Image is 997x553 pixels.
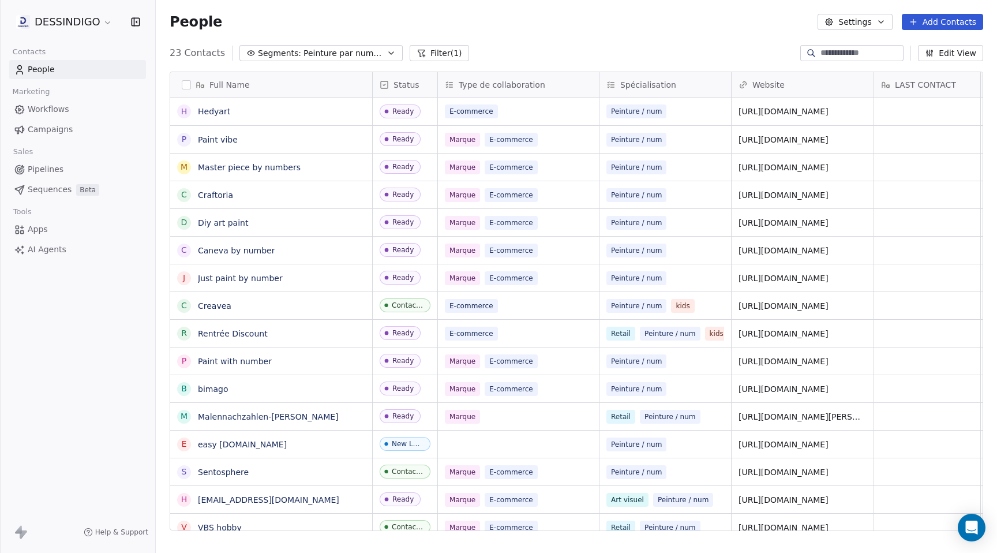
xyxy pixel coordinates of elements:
span: kids [671,299,694,313]
div: Ready [392,384,414,393]
span: Peinture / num [640,410,700,424]
span: Sales [8,143,38,160]
span: Peinture / num [606,354,667,368]
a: Sentosphere [198,468,249,477]
span: Type de collaboration [459,79,545,91]
div: Spécialisation [599,72,731,97]
span: Peinture / num [640,521,700,535]
span: E-commerce [445,327,498,341]
a: [URL][DOMAIN_NAME] [739,135,829,144]
div: V [181,521,187,533]
span: E-commerce [485,354,538,368]
div: Contact 1 [392,301,423,309]
div: Status [373,72,437,97]
span: Marque [445,493,480,507]
span: LAST CONTACT [895,79,956,91]
span: Peinture / num [606,271,667,285]
div: Ready [392,163,414,171]
span: People [28,63,55,76]
span: Peinture par numero [303,47,384,59]
button: Settings [818,14,892,30]
span: Art visuel [606,493,649,507]
div: b [181,383,187,395]
a: [URL][DOMAIN_NAME] [739,163,829,172]
span: Peinture / num [606,465,667,479]
div: J [183,272,185,284]
a: Help & Support [84,528,148,537]
span: Pipelines [28,163,63,175]
button: DESSINDIGO [14,12,115,32]
span: Help & Support [95,528,148,537]
a: Diy art paint [198,218,248,227]
div: S [182,466,187,478]
a: Hedyart [198,107,230,116]
div: M [181,410,188,423]
div: P [182,355,186,367]
span: Marque [445,216,480,230]
div: C [181,189,187,201]
span: Marque [445,410,480,424]
a: Pipelines [9,160,146,179]
div: C [181,244,187,256]
span: Marketing [8,83,55,100]
span: 23 Contacts [170,46,225,60]
span: Marque [445,133,480,147]
span: Workflows [28,103,69,115]
a: [URL][DOMAIN_NAME] [739,190,829,200]
a: People [9,60,146,79]
a: Paint with number [198,357,272,366]
span: Marque [445,188,480,202]
div: Website [732,72,874,97]
a: Master piece by numbers [198,163,301,172]
span: Marque [445,465,480,479]
div: Ready [392,495,414,503]
span: DESSINDIGO [35,14,100,29]
div: Ready [392,107,414,115]
a: [URL][DOMAIN_NAME] [739,468,829,477]
a: [URL][DOMAIN_NAME] [739,246,829,255]
button: Edit View [918,45,983,61]
span: Peinture / num [606,382,667,396]
div: New Lead [392,440,423,448]
a: Malennachzahlen-[PERSON_NAME] [198,412,339,421]
a: [URL][DOMAIN_NAME] [739,440,829,449]
a: Apps [9,220,146,239]
span: Peinture / num [606,216,667,230]
a: [URL][DOMAIN_NAME] [739,523,829,532]
div: P [182,133,186,145]
a: [URL][DOMAIN_NAME] [739,495,829,505]
a: Rentrée Discount [198,329,268,338]
a: Craftoria [198,190,233,200]
a: AI Agents [9,240,146,259]
span: Peinture / num [606,160,667,174]
div: LAST CONTACT [874,72,980,97]
span: Campaigns [28,124,73,136]
span: Retail [606,410,635,424]
div: M [181,161,188,173]
a: [URL][DOMAIN_NAME][PERSON_NAME] [739,412,895,421]
span: Marque [445,521,480,535]
a: [EMAIL_ADDRESS][DOMAIN_NAME] [198,495,339,505]
span: Peinture / num [640,327,700,341]
div: h [181,494,188,506]
a: [URL][DOMAIN_NAME] [739,107,829,116]
div: Ready [392,357,414,365]
div: Ready [392,274,414,282]
div: Ready [392,135,414,143]
span: E-commerce [485,521,538,535]
a: [URL][DOMAIN_NAME] [739,218,829,227]
span: Segments: [258,47,301,59]
span: E-commerce [485,271,538,285]
img: DD.jpeg [16,15,30,29]
div: R [181,327,187,339]
a: [URL][DOMAIN_NAME] [739,357,829,366]
span: Marque [445,354,480,368]
span: E-commerce [485,133,538,147]
span: kids [705,327,728,341]
button: Add Contacts [902,14,983,30]
div: Contact 1 [392,468,423,476]
a: SequencesBeta [9,180,146,199]
div: e [182,438,187,450]
a: VBS hobby [198,523,242,532]
a: Paint vibe [198,135,238,144]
